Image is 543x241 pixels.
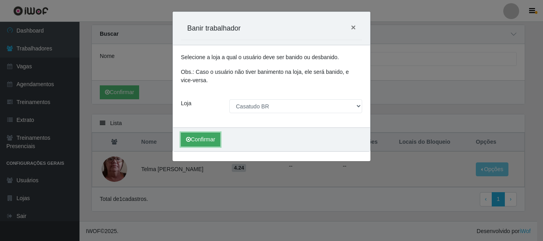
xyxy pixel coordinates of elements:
h5: Banir trabalhador [187,23,240,33]
span: × [351,23,356,32]
label: Loja [181,99,191,108]
p: Obs.: Caso o usuário não tiver banimento na loja, ele será banido, e vice-versa. [181,68,362,85]
button: Confirmar [181,133,220,147]
p: Selecione a loja a qual o usuário deve ser banido ou desbanido. [181,53,362,62]
button: Close [345,17,362,38]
